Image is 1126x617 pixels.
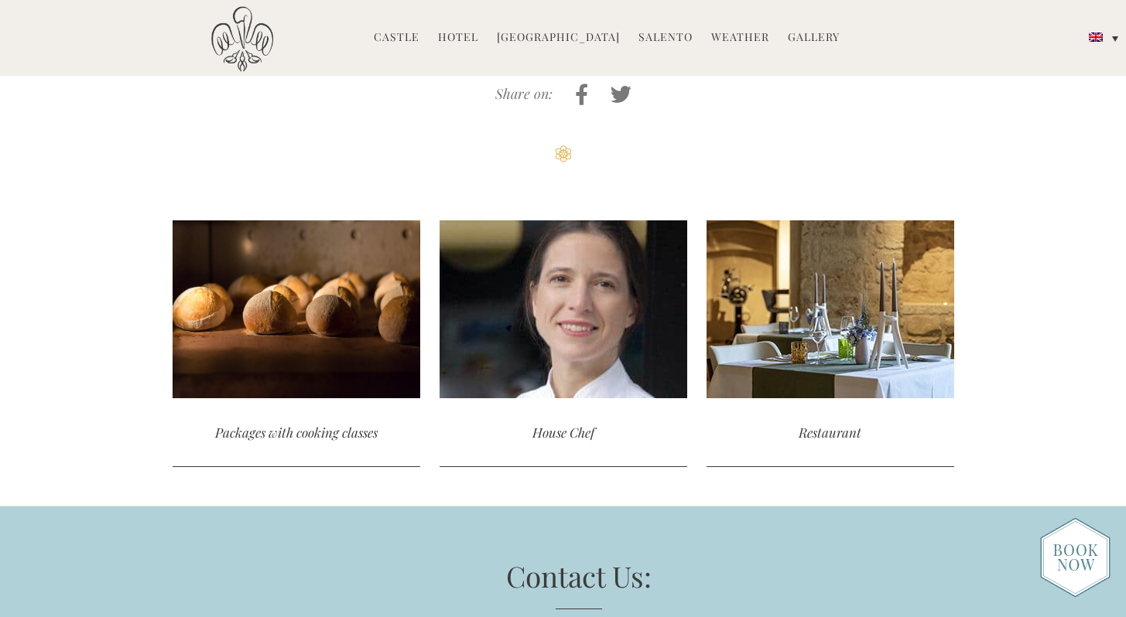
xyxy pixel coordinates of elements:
[173,220,420,467] a: Packages with cooking classes
[173,398,420,467] div: Packages with cooking classes
[711,29,769,47] a: Weather
[707,398,954,467] div: Restaurant
[788,29,840,47] a: Gallery
[438,29,478,47] a: Hotel
[440,220,687,467] a: House Chef
[707,220,954,467] a: Restaurant
[440,398,687,467] div: House Chef
[497,29,620,47] a: [GEOGRAPHIC_DATA]
[227,556,931,609] h3: Contact Us:
[1040,517,1111,598] img: new-booknow.png
[638,29,693,47] a: Salento
[374,29,419,47] a: Castle
[1089,32,1103,42] img: English
[211,6,273,72] img: Castello di Ugento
